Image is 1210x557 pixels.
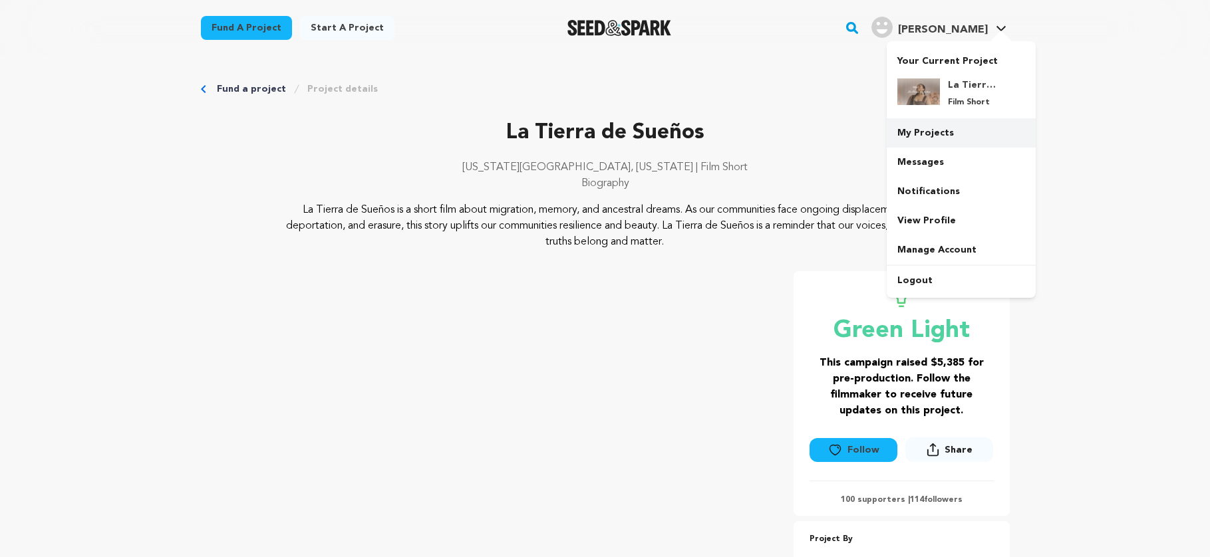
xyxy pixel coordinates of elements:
span: [PERSON_NAME] [898,25,988,35]
span: Share [905,437,993,467]
p: Project By [810,532,994,547]
img: user.png [871,17,893,38]
h4: La Tierra de Sueños [948,78,996,92]
p: Biography [201,175,1010,191]
button: Follow [810,438,897,462]
span: Share [945,443,973,457]
a: Your Current Project La Tierra de Sueños Film Short [897,49,1025,118]
a: Jessica G.'s Profile [869,14,1009,38]
a: My Projects [887,118,1036,148]
p: La Tierra de Sueños is a short film about migration, memory, and ancestral dreams. As our communi... [281,202,929,250]
a: Notifications [887,177,1036,206]
a: Fund a project [201,16,292,40]
a: View Profile [887,206,1036,235]
img: aca770931d212332.jpg [897,78,940,105]
a: Messages [887,148,1036,177]
p: 100 supporters | followers [810,495,994,505]
p: La Tierra de Sueños [201,117,1010,149]
p: Your Current Project [897,49,1025,68]
h3: This campaign raised $5,385 for pre-production. Follow the filmmaker to receive future updates on... [810,355,994,419]
a: Fund a project [217,82,286,96]
a: Project details [307,82,378,96]
span: 114 [910,496,924,504]
a: Logout [887,266,1036,295]
div: Jessica G.'s Profile [871,17,988,38]
a: Start a project [300,16,394,40]
a: Seed&Spark Homepage [567,20,672,36]
button: Share [905,437,993,462]
p: Film Short [948,97,996,108]
span: Jessica G.'s Profile [869,14,1009,42]
div: Breadcrumb [201,82,1010,96]
img: Seed&Spark Logo Dark Mode [567,20,672,36]
p: [US_STATE][GEOGRAPHIC_DATA], [US_STATE] | Film Short [201,160,1010,175]
p: Green Light [810,318,994,344]
a: Manage Account [887,235,1036,265]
